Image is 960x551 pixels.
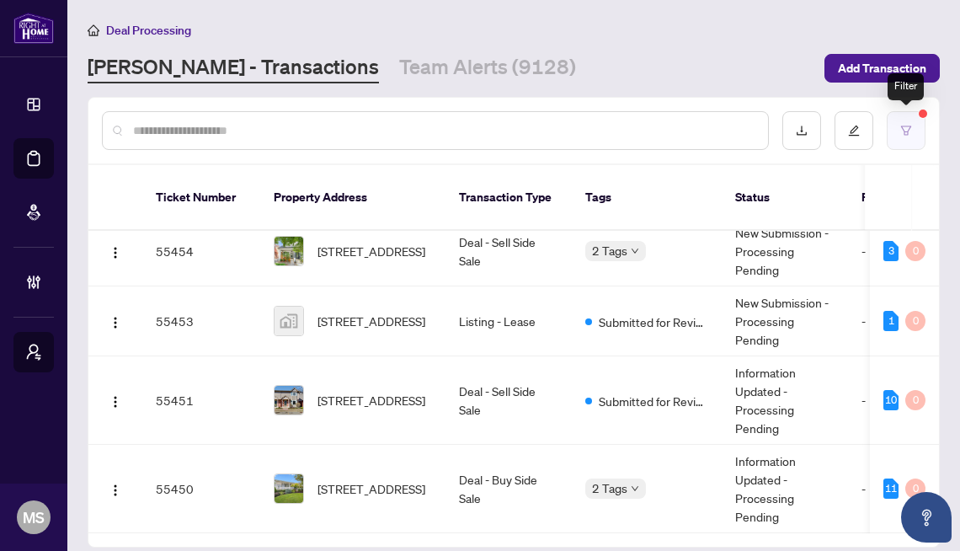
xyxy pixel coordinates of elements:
button: edit [835,111,873,150]
span: [STREET_ADDRESS] [317,242,425,260]
span: download [796,125,808,136]
img: Logo [109,484,122,497]
img: thumbnail-img [275,386,303,415]
td: - [848,356,949,445]
div: 11 [883,479,899,499]
td: - [848,286,949,356]
span: filter [900,125,912,136]
button: filter [887,111,925,150]
span: down [631,247,639,255]
span: down [631,484,639,493]
th: Tags [572,165,722,231]
td: Information Updated - Processing Pending [722,445,848,533]
td: - [848,217,949,286]
span: 2 Tags [592,479,627,498]
td: 55450 [142,445,260,533]
img: thumbnail-img [275,474,303,503]
td: New Submission - Processing Pending [722,217,848,286]
img: Logo [109,395,122,409]
span: [STREET_ADDRESS] [317,312,425,330]
div: 0 [905,390,925,410]
td: - [848,445,949,533]
th: Project Name [848,165,949,231]
div: Filter [888,73,924,100]
div: 0 [905,479,925,499]
td: Deal - Sell Side Sale [445,356,572,445]
button: Open asap [901,492,952,543]
td: 55453 [142,286,260,356]
button: Logo [102,475,129,502]
td: 55454 [142,217,260,286]
div: 10 [883,390,899,410]
span: edit [848,125,860,136]
img: logo [13,13,54,44]
span: Add Transaction [838,55,926,82]
span: MS [23,506,45,529]
th: Property Address [260,165,445,231]
img: thumbnail-img [275,307,303,335]
span: 2 Tags [592,241,627,260]
img: thumbnail-img [275,237,303,265]
button: Add Transaction [824,54,940,83]
a: [PERSON_NAME] - Transactions [88,53,379,83]
td: Information Updated - Processing Pending [722,356,848,445]
button: Logo [102,308,129,334]
th: Transaction Type [445,165,572,231]
div: 3 [883,241,899,261]
div: 0 [905,311,925,331]
img: Logo [109,246,122,259]
td: New Submission - Processing Pending [722,286,848,356]
td: Deal - Sell Side Sale [445,217,572,286]
th: Ticket Number [142,165,260,231]
button: Logo [102,238,129,265]
span: home [88,24,99,36]
th: Status [722,165,848,231]
span: user-switch [25,344,42,361]
button: download [782,111,821,150]
span: Deal Processing [106,23,191,38]
a: Team Alerts (9128) [399,53,576,83]
span: [STREET_ADDRESS] [317,479,425,498]
button: Logo [102,387,129,414]
span: [STREET_ADDRESS] [317,391,425,409]
span: Submitted for Review [599,392,708,410]
div: 1 [883,311,899,331]
td: 55451 [142,356,260,445]
div: 0 [905,241,925,261]
img: Logo [109,316,122,329]
td: Listing - Lease [445,286,572,356]
span: Submitted for Review [599,313,708,331]
td: Deal - Buy Side Sale [445,445,572,533]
